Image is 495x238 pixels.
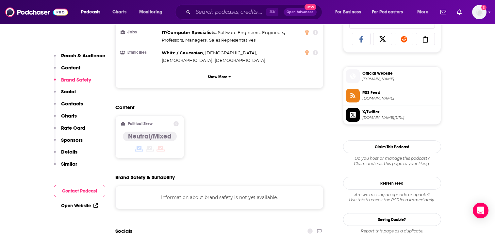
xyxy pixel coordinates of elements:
span: , [162,49,204,57]
p: Rate Card [61,125,85,131]
button: Brand Safety [54,77,91,89]
a: Show notifications dropdown [438,7,449,18]
p: Content [61,64,80,71]
a: Open Website [61,203,98,209]
a: Share on X/Twitter [373,33,392,45]
div: Information about brand safety is not yet available. [115,186,324,209]
input: Search podcasts, credits, & more... [193,7,266,17]
button: open menu [76,7,109,17]
button: Content [54,64,80,77]
span: , [185,36,207,44]
button: Sponsors [54,137,83,149]
span: New [305,4,316,10]
a: Copy Link [416,33,435,45]
span: [DEMOGRAPHIC_DATA] [162,58,212,63]
a: Charts [108,7,130,17]
button: Contacts [54,101,83,113]
button: Refresh Feed [343,177,441,190]
span: exploresec.com [362,77,438,82]
button: open menu [413,7,437,17]
span: Sales Representatives [209,37,256,43]
span: Managers [185,37,206,43]
p: Show More [208,75,227,79]
span: ⌘ K [266,8,278,16]
p: Sponsors [61,137,83,143]
p: Social [61,88,76,95]
h2: Brand Safety & Suitability [115,174,175,180]
button: Show profile menu [472,5,487,19]
button: Open AdvancedNew [284,8,317,16]
button: Charts [54,113,77,125]
h4: Neutral/Mixed [128,132,172,140]
span: Do you host or manage this podcast? [343,156,441,161]
p: Reach & Audience [61,52,105,59]
h3: Ethnicities [121,50,159,55]
button: Reach & Audience [54,52,105,64]
span: , [205,49,257,57]
p: Brand Safety [61,77,91,83]
h2: Political Skew [128,121,153,126]
a: RSS Feed[DOMAIN_NAME] [346,89,438,102]
button: Contact Podcast [54,185,105,197]
div: Are we missing an episode or update? Use this to check the RSS feed immediately. [343,192,441,203]
button: Details [54,149,77,161]
div: Report this page as a duplicate. [343,229,441,234]
a: Seeing Double? [343,213,441,226]
span: White / Caucasian [162,50,203,55]
span: , [262,29,285,36]
h3: Jobs [121,30,159,34]
button: Show More [121,71,318,83]
button: Rate Card [54,125,85,137]
span: IT/Computer Specialists [162,30,216,35]
span: Software Engineers [218,30,259,35]
a: Official Website[DOMAIN_NAME] [346,69,438,83]
a: Show notifications dropdown [454,7,464,18]
span: Logged in as kindrieri [472,5,487,19]
h2: Content [115,104,319,110]
span: twitter.com/TimothyDeBlock [362,115,438,120]
span: [DEMOGRAPHIC_DATA] [215,58,265,63]
div: Search podcasts, credits, & more... [181,5,328,20]
span: For Podcasters [372,8,403,17]
span: Engineers [262,30,284,35]
button: Similar [54,161,77,173]
span: RSS Feed [362,90,438,96]
span: More [417,8,428,17]
p: Contacts [61,101,83,107]
span: [DEMOGRAPHIC_DATA] [205,50,256,55]
p: Similar [61,161,77,167]
span: Official Website [362,70,438,76]
a: Share on Reddit [395,33,414,45]
button: open menu [331,7,369,17]
svg: Add a profile image [481,5,487,10]
button: open menu [135,7,171,17]
img: Podchaser - Follow, Share and Rate Podcasts [5,6,68,18]
div: Open Intercom Messenger [473,203,488,218]
h2: Socials [115,225,132,237]
span: exploresec.com [362,96,438,101]
p: Details [61,149,77,155]
span: Monitoring [139,8,162,17]
span: X/Twitter [362,109,438,115]
button: Social [54,88,76,101]
span: , [162,36,184,44]
img: User Profile [472,5,487,19]
span: , [218,29,260,36]
button: Claim This Podcast [343,140,441,153]
button: open menu [368,7,413,17]
span: Professors [162,37,183,43]
span: For Business [335,8,361,17]
span: Charts [112,8,126,17]
div: Claim and edit this page to your liking. [343,156,441,166]
span: Open Advanced [287,10,314,14]
span: , [162,29,217,36]
span: Podcasts [81,8,100,17]
a: X/Twitter[DOMAIN_NAME][URL] [346,108,438,122]
a: Share on Facebook [352,33,371,45]
p: Charts [61,113,77,119]
span: , [162,57,213,64]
